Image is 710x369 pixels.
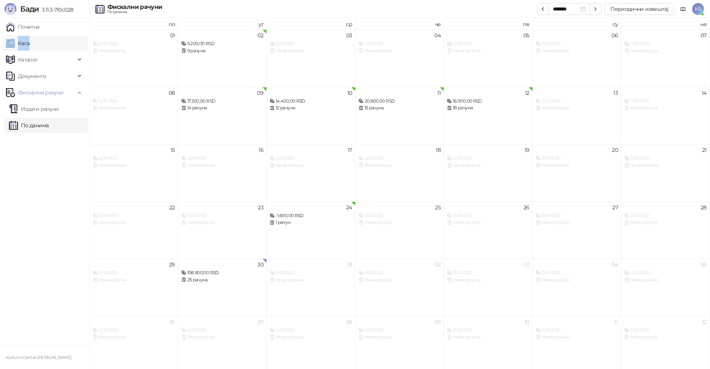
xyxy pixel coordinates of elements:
[270,327,352,334] div: 0,00 RSD
[447,219,529,226] div: Нема рачуна
[181,327,264,334] div: 0,00 RSD
[359,269,441,276] div: 0,00 RSD
[447,40,529,47] div: 0,00 RSD
[624,162,707,169] div: Нема рачуна
[18,69,46,84] span: Документи
[359,334,441,341] div: Нема рачуна
[267,87,356,144] td: 2025-09-10
[533,29,622,87] td: 2025-09-06
[624,219,707,226] div: Нема рачуна
[701,205,707,210] div: 28
[270,219,352,226] div: 1 рачун
[270,162,352,169] div: Нема рачуна
[621,29,710,87] td: 2025-09-07
[701,262,707,267] div: 05
[9,101,59,116] a: Издати рачуни
[444,201,533,259] td: 2025-09-26
[444,144,533,201] td: 2025-09-19
[435,262,441,267] div: 02
[6,355,71,360] small: Kulturni Centar [PERSON_NAME]
[447,162,529,169] div: Нема рачуна
[270,47,352,54] div: Нема рачуна
[525,319,529,325] div: 10
[93,212,175,219] div: 0,00 RSD
[359,276,441,284] div: Нема рачуна
[270,212,352,219] div: -1.600,00 RSD
[434,33,441,38] div: 04
[624,269,707,276] div: 0,00 RSD
[359,327,441,334] div: 0,00 RSD
[18,52,38,67] span: Каталог
[359,155,441,162] div: 0,00 RSD
[346,33,352,38] div: 03
[4,3,16,15] img: Logo
[347,90,352,96] div: 10
[356,87,444,144] td: 2025-09-11
[447,269,529,276] div: 0,00 RSD
[523,33,529,38] div: 05
[447,334,529,341] div: Нема рачуна
[536,155,618,162] div: 0,00 RSD
[270,276,352,284] div: Нема рачуна
[447,98,529,105] div: 16.000,00 RSD
[178,144,267,201] td: 2025-09-16
[267,18,356,29] th: ср
[612,33,618,38] div: 06
[90,259,178,316] td: 2025-09-29
[624,40,707,47] div: 0,00 RSD
[356,259,444,316] td: 2025-10-02
[257,90,263,96] div: 09
[359,47,441,54] div: Нема рачуна
[356,29,444,87] td: 2025-09-04
[90,87,178,144] td: 2025-09-08
[181,104,264,112] div: 14 рачуна
[434,319,441,325] div: 09
[533,18,622,29] th: су
[258,205,263,210] div: 23
[359,219,441,226] div: Нема рачуна
[181,98,264,105] div: 17.200,00 RSD
[90,29,178,87] td: 2025-09-01
[536,162,618,169] div: Нема рачуна
[447,47,529,54] div: Нема рачуна
[624,47,707,54] div: Нема рачуна
[347,262,352,267] div: 01
[178,87,267,144] td: 2025-09-09
[536,327,618,334] div: 0,00 RSD
[604,3,674,15] button: Периодични извештај
[612,262,618,267] div: 04
[435,205,441,210] div: 25
[181,219,264,226] div: Нема рачуна
[93,334,175,341] div: Нема рачуна
[444,18,533,29] th: пе
[6,36,29,51] a: Каса
[533,259,622,316] td: 2025-10-04
[536,334,618,341] div: Нема рачуна
[621,201,710,259] td: 2025-09-28
[9,118,49,133] a: По данима
[93,219,175,226] div: Нема рачуна
[624,334,707,341] div: Нема рачуна
[702,319,707,325] div: 12
[624,104,707,112] div: Нема рачуна
[178,18,267,29] th: ут
[90,18,178,29] th: по
[359,98,441,105] div: 20.800,00 RSD
[93,327,175,334] div: 0,00 RSD
[348,147,352,153] div: 17
[178,201,267,259] td: 2025-09-23
[169,262,175,267] div: 29
[536,269,618,276] div: 0,00 RSD
[702,90,707,96] div: 14
[178,259,267,316] td: 2025-09-30
[257,262,263,267] div: 30
[171,147,175,153] div: 15
[436,147,441,153] div: 18
[93,40,175,47] div: 0,00 RSD
[523,205,529,210] div: 26
[356,18,444,29] th: че
[181,40,264,47] div: 5.200,00 RSD
[447,104,529,112] div: 18 рачуна
[621,87,710,144] td: 2025-09-14
[533,201,622,259] td: 2025-09-27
